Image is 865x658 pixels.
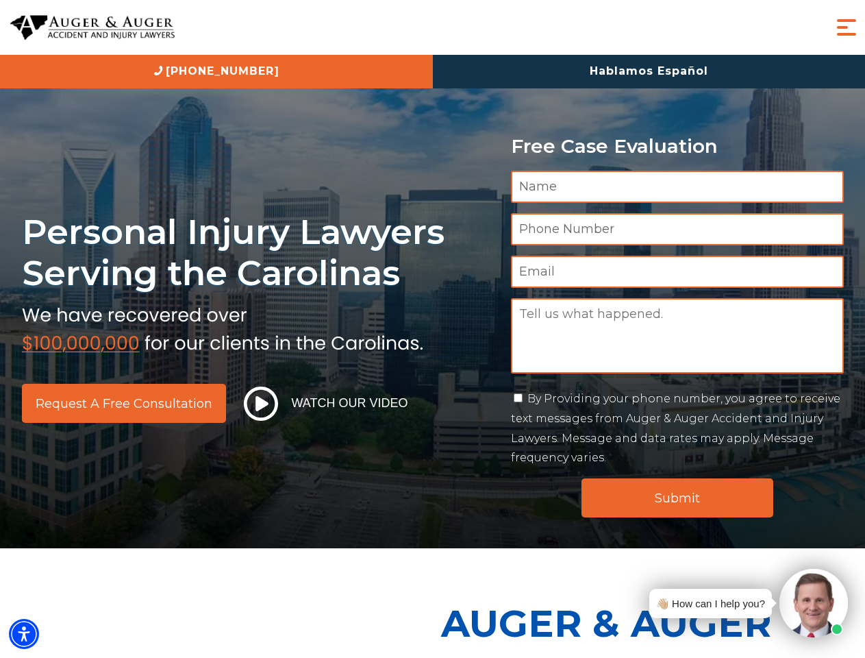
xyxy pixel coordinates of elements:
[833,14,860,41] button: Menu
[240,386,412,422] button: Watch Our Video
[511,213,844,245] input: Phone Number
[22,384,226,423] a: Request a Free Consultation
[511,136,844,157] p: Free Case Evaluation
[22,211,494,294] h1: Personal Injury Lawyers Serving the Carolinas
[9,619,39,649] div: Accessibility Menu
[581,478,773,517] input: Submit
[511,392,840,464] label: By Providing your phone number, you agree to receive text messages from Auger & Auger Accident an...
[779,569,848,637] img: Intaker widget Avatar
[511,171,844,203] input: Name
[36,398,212,410] span: Request a Free Consultation
[22,301,423,353] img: sub text
[656,594,765,613] div: 👋🏼 How can I help you?
[10,15,175,40] img: Auger & Auger Accident and Injury Lawyers Logo
[441,589,857,657] p: Auger & Auger
[511,256,844,288] input: Email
